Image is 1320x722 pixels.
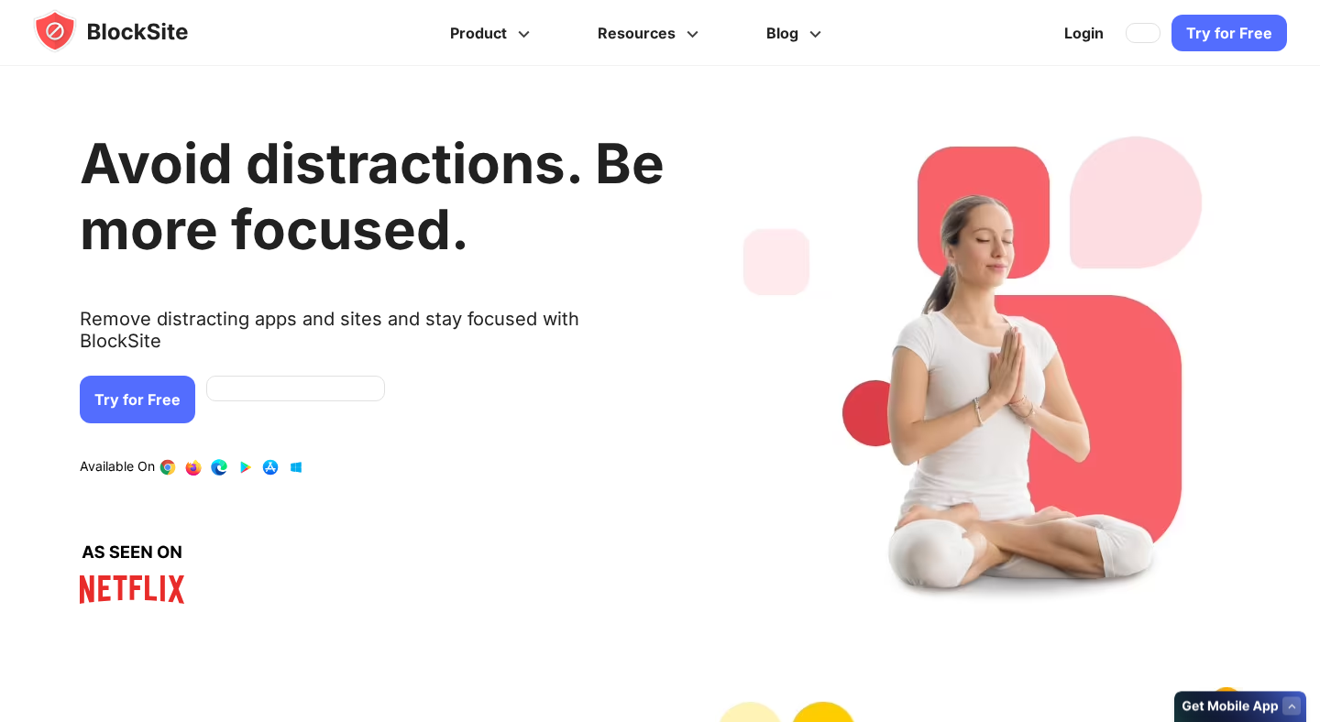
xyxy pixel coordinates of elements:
img: blocksite-icon.5d769676.svg [33,9,224,53]
h1: Avoid distractions. Be more focused. [80,130,665,262]
a: Try for Free [1171,15,1287,51]
text: Available On [80,458,155,476]
a: Try for Free [80,376,195,423]
text: Remove distracting apps and sites and stay focused with BlockSite [80,308,665,366]
a: Login [1053,11,1115,55]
